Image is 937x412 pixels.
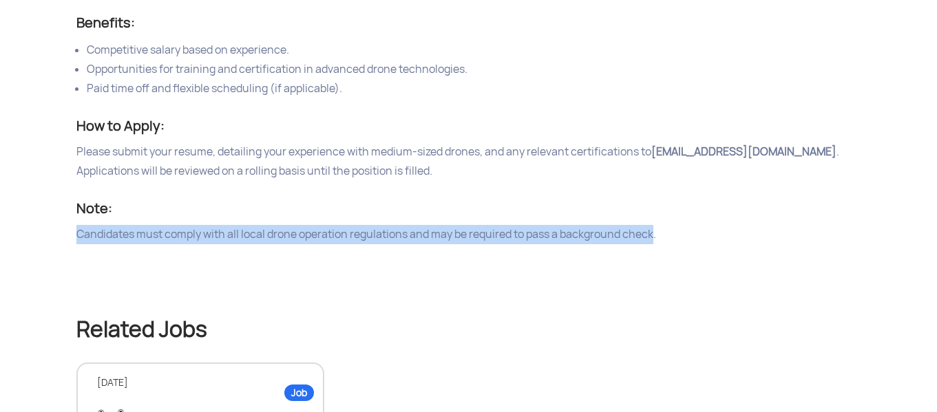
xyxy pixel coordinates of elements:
[76,115,861,137] div: How to Apply:
[651,144,836,159] b: [EMAIL_ADDRESS][DOMAIN_NAME]
[87,62,467,76] span: Opportunities for training and certification in advanced drone technologies.
[76,225,861,244] div: Candidates must comply with all local drone operation regulations and may be required to pass a b...
[97,376,312,389] div: [DATE]
[87,81,342,96] span: Paid time off and flexible scheduling (if applicable).
[76,12,861,34] div: Benefits:
[76,162,861,181] div: Applications will be reviewed on a rolling basis until the position is filled.
[87,43,289,57] span: Competitive salary based on experience.
[76,142,861,181] div: Please submit your resume, detailing your experience with medium-sized drones, and any relevant c...
[66,313,872,346] h2: Related Jobs
[284,384,314,401] div: Job
[76,197,861,219] div: Note:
